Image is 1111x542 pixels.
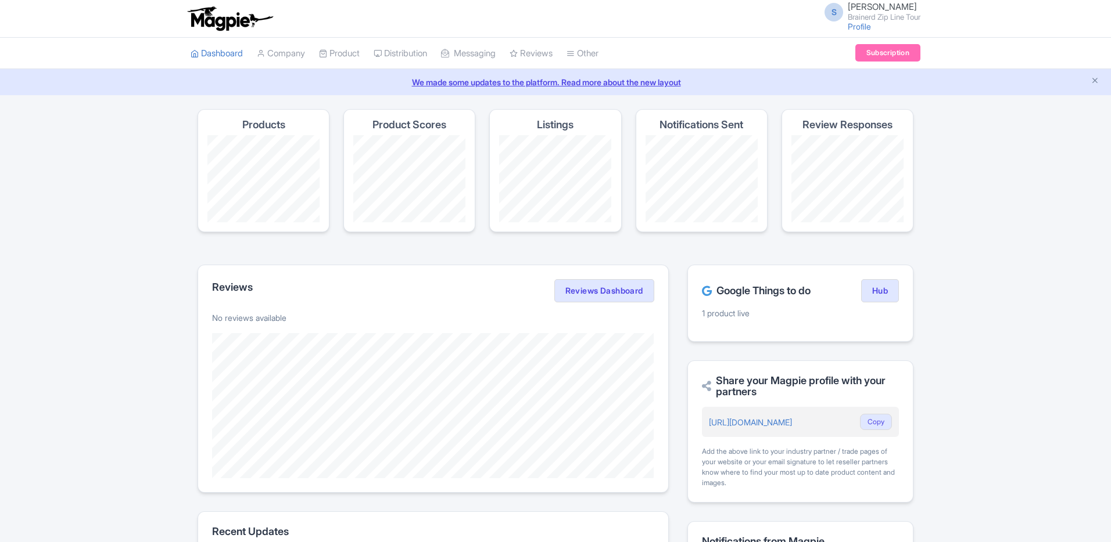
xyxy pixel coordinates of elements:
a: Subscription [855,44,920,62]
h4: Products [242,119,285,131]
span: [PERSON_NAME] [848,1,917,12]
h4: Review Responses [802,119,893,131]
a: Hub [861,279,899,302]
h2: Google Things to do [702,285,811,297]
a: Company [257,38,305,70]
a: Profile [848,21,871,31]
p: No reviews available [212,312,654,324]
h2: Recent Updates [212,526,654,537]
a: Product [319,38,360,70]
a: Reviews Dashboard [554,279,654,302]
button: Close announcement [1091,75,1099,88]
a: Reviews [510,38,553,70]
button: Copy [860,414,892,430]
span: S [825,3,843,21]
a: We made some updates to the platform. Read more about the new layout [7,76,1104,88]
small: Brainerd Zip Line Tour [848,13,920,21]
a: Dashboard [191,38,243,70]
h2: Reviews [212,281,253,293]
a: [URL][DOMAIN_NAME] [709,417,792,427]
h2: Share your Magpie profile with your partners [702,375,899,398]
a: Messaging [441,38,496,70]
h4: Product Scores [372,119,446,131]
h4: Notifications Sent [660,119,743,131]
a: Other [567,38,598,70]
h4: Listings [537,119,574,131]
img: logo-ab69f6fb50320c5b225c76a69d11143b.png [185,6,275,31]
div: Add the above link to your industry partner / trade pages of your website or your email signature... [702,446,899,488]
p: 1 product live [702,307,899,319]
a: Distribution [374,38,427,70]
a: S [PERSON_NAME] Brainerd Zip Line Tour [818,2,920,21]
